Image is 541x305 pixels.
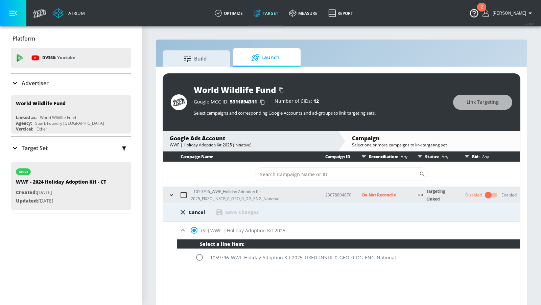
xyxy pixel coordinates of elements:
[189,209,205,215] div: Cancel
[194,99,268,105] div: Google MCC ID:
[215,208,259,216] div: Save Changes
[16,189,37,195] span: Created:
[177,239,520,249] div: Select a line item:
[462,151,517,162] div: Bid:
[22,79,49,87] p: Advertiser
[11,162,131,210] div: activeWWF - 2024 Holiday Adoption Kit - CTCreated:[DATE]Updated:[DATE]
[11,74,131,93] div: Advertiser
[359,151,408,162] div: Reconciliation:
[16,126,33,132] div: Vertical:
[191,188,314,202] p: --1059796_WWF_Holiday Adoption Kit 2025_FIXED_INSTR_0_GEO_0_DG_ENG_National
[42,54,75,62] p: DV360:
[415,151,454,162] div: Status:
[194,84,276,95] div: World Wildlife Fund
[11,48,131,68] div: DV360: Youtube
[255,167,419,181] input: Search Campaign Name or ID
[194,110,446,116] p: Select campaigns and corresponding Google Accounts and ad-groups to link targeting sets.
[35,120,104,126] div: Spark Foundry [GEOGRAPHIC_DATA]
[352,135,513,142] div: Campaign
[66,10,85,16] div: Atrium
[16,100,66,107] div: World Wildlife Fund
[465,192,482,198] div: Disabled
[426,188,445,202] a: Targeting Linked
[179,208,205,216] div: Cancel
[37,126,47,132] div: Other
[163,151,314,162] th: Campaign Name
[11,137,131,159] div: Target Set
[439,153,448,160] p: Any
[398,153,407,160] p: Any
[19,170,28,173] div: active
[230,98,257,105] span: 5311894311
[483,9,534,17] button: [PERSON_NAME]
[40,115,76,120] div: World Wildlife Fund
[225,209,259,215] div: Save Changes
[170,142,331,148] div: WWF | Holiday Adoption Kit 2025 (Initiative)
[16,179,106,188] div: WWF - 2024 Holiday Adoption Kit - CT
[22,144,48,152] p: Target Set
[209,1,248,25] a: optimize
[352,142,513,148] div: Select one or more campaigns to link targeting set.
[325,191,351,198] p: 23078804870
[362,191,408,199] p: Do Not Reconcile
[501,192,517,198] div: Enabled
[314,151,351,162] th: Campaign ID
[284,1,323,25] a: measure
[255,167,428,181] div: Search CID Name or Number
[163,131,338,151] div: Google Ads AccountWWF | Holiday Adoption Kit 2025 (Initiative)
[490,11,526,16] span: login as: anthony.tran@zefr.com
[313,98,319,104] span: 12
[177,249,520,266] div: --1059796_WWF_Holiday Adoption Kit 2025_FIXED_INSTR_0_GEO_0_DG_ENG_National
[169,50,221,67] span: Build
[479,153,489,160] p: Any
[16,120,32,126] div: Agency:
[11,95,131,134] div: World Wildlife FundLinked as:World Wildlife FundAgency:Spark Foundry [GEOGRAPHIC_DATA]Vertical:Other
[480,7,483,16] div: 2
[16,188,106,197] p: [DATE]
[275,99,319,105] div: Number of CIDs:
[11,29,131,48] div: Platform
[57,54,75,61] p: Youtube
[16,197,38,204] span: Updated:
[240,49,291,66] span: Launch
[53,8,85,18] a: Atrium
[16,115,37,120] div: Linked as:
[465,3,484,22] button: Open Resource Center, 2 new notifications
[170,135,331,142] div: Google Ads Account
[248,1,284,25] a: Target
[13,35,35,42] p: Platform
[16,197,106,205] p: [DATE]
[323,1,358,25] a: Report
[163,221,520,239] div: (SF) WWF | Holiday Adoption Kit 2025
[525,22,534,26] span: v 4.28.0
